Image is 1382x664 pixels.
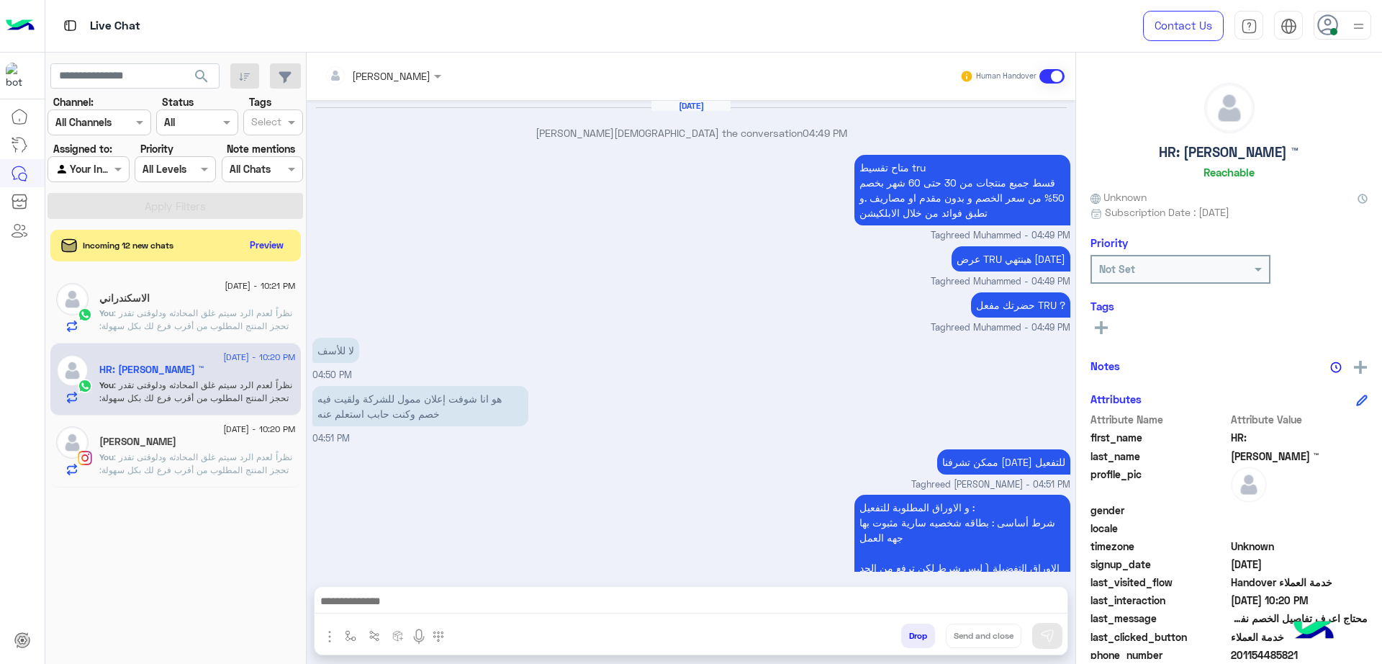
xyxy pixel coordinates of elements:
[1288,606,1339,657] img: hulul-logo.png
[392,630,404,642] img: create order
[223,351,295,364] span: [DATE] - 10:20 PM
[193,68,210,85] span: search
[53,141,112,156] label: Assigned to:
[1234,11,1263,41] a: tab
[99,436,176,448] h5: Sandra Ayman
[1090,521,1228,536] span: locale
[952,246,1070,272] p: 15/8/2025, 4:49 PM
[244,235,290,256] button: Preview
[1231,539,1368,554] span: Unknown
[99,380,295,494] span: نظراً لعدم الرد سيتم غلق المحادثه ودلوقتى تقدر تحجز المنتج المطلوب من أقرب فرع لك بكل سهولة: 1️⃣ ...
[1231,449,1368,464] span: Mostafaa Alii ™
[931,275,1070,289] span: Taghreed Muhammed - 04:49 PM
[1090,539,1228,554] span: timezone
[1231,629,1368,645] span: خدمة العملاء
[99,308,114,318] span: You
[1090,412,1228,427] span: Attribute Name
[1231,593,1368,608] span: 2025-08-15T19:20:42.0179819Z
[78,308,92,322] img: WhatsApp
[339,624,363,647] button: select flow
[937,449,1070,475] p: 15/8/2025, 4:51 PM
[1241,18,1257,35] img: tab
[971,292,1070,318] p: 15/8/2025, 4:49 PM
[976,71,1036,82] small: Human Handover
[1090,611,1228,626] span: last_message
[1281,18,1297,35] img: tab
[1090,359,1120,372] h6: Notes
[1231,611,1368,626] span: محتاج اعرف تفاصيل الخصم نفسه أن إذا سمح
[1330,362,1342,373] img: notes
[99,364,204,376] h5: HR: Mostafaa Alii ™
[1203,166,1255,179] h6: Reachable
[1090,392,1142,405] h6: Attributes
[854,155,1070,225] p: 15/8/2025, 4:49 PM
[911,478,1070,492] span: Taghreed [PERSON_NAME] - 04:51 PM
[1350,17,1368,35] img: profile
[56,426,89,459] img: defaultAdmin.png
[225,279,295,292] span: [DATE] - 10:21 PM
[321,628,338,645] img: send attachment
[227,141,295,156] label: Note mentions
[1231,430,1368,445] span: HR:
[1090,629,1228,645] span: last_clicked_button
[61,17,79,35] img: tab
[1231,557,1368,572] span: 2025-08-15T10:07:30.255Z
[901,624,935,648] button: Drop
[345,630,356,642] img: select flow
[1231,503,1368,518] span: null
[369,630,380,642] img: Trigger scenario
[1090,647,1228,663] span: phone_number
[99,452,114,462] span: You
[651,101,731,111] h6: [DATE]
[53,94,94,109] label: Channel:
[1143,11,1224,41] a: Contact Us
[1231,412,1368,427] span: Attribute Value
[1105,205,1229,220] span: Subscription Date : [DATE]
[1090,575,1228,590] span: last_visited_flow
[1090,189,1147,205] span: Unknown
[312,338,359,363] p: 15/8/2025, 4:50 PM
[946,624,1021,648] button: Send and close
[48,193,303,219] button: Apply Filters
[410,628,428,645] img: send voice note
[6,63,32,89] img: 1403182699927242
[184,63,220,94] button: search
[99,452,295,566] span: نظراً لعدم الرد سيتم غلق المحادثه ودلوقتى تقدر تحجز المنتج المطلوب من أقرب فرع لك بكل سهولة: 1️⃣ ...
[249,114,281,133] div: Select
[223,423,295,436] span: [DATE] - 10:20 PM
[78,379,92,393] img: WhatsApp
[363,624,387,647] button: Trigger scenario
[1231,575,1368,590] span: Handover خدمة العملاء
[312,433,350,444] span: 04:51 PM
[1090,300,1368,313] h6: Tags
[1159,144,1299,161] h5: HR: [PERSON_NAME] ™
[931,229,1070,243] span: Taghreed Muhammed - 04:49 PM
[78,451,92,465] img: Instagram
[312,386,528,426] p: 15/8/2025, 4:51 PM
[854,495,1070,641] p: 15/8/2025, 4:51 PM
[99,292,150,305] h5: الاسكندراني
[1090,236,1128,249] h6: Priority
[1090,449,1228,464] span: last_name
[6,11,35,41] img: Logo
[83,239,173,252] span: Incoming 12 new chats
[56,283,89,315] img: defaultAdmin.png
[162,94,194,109] label: Status
[1231,521,1368,536] span: null
[1231,467,1267,503] img: defaultAdmin.png
[803,127,847,139] span: 04:49 PM
[56,354,89,387] img: defaultAdmin.png
[433,631,444,642] img: make a call
[312,369,352,380] span: 04:50 PM
[90,17,140,36] p: Live Chat
[1205,84,1254,133] img: defaultAdmin.png
[1090,503,1228,518] span: gender
[1090,557,1228,572] span: signup_date
[99,380,114,390] span: You
[1090,467,1228,500] span: profile_pic
[1040,629,1054,643] img: send message
[249,94,271,109] label: Tags
[1090,593,1228,608] span: last_interaction
[312,125,1070,140] p: [PERSON_NAME][DEMOGRAPHIC_DATA] the conversation
[1090,430,1228,445] span: first_name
